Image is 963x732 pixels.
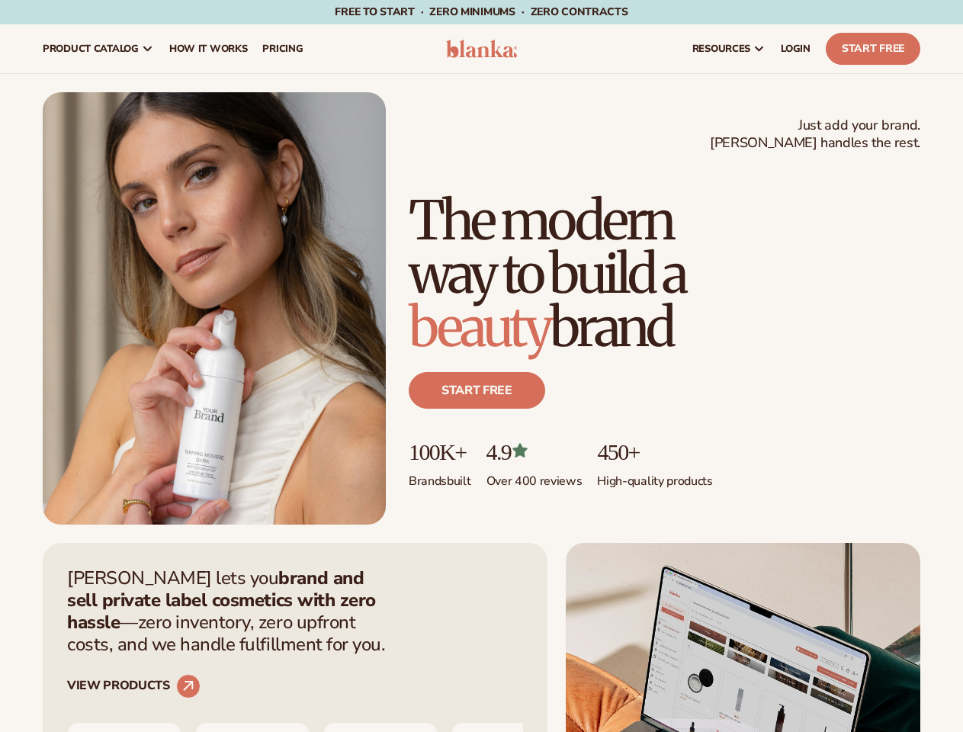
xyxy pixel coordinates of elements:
[773,24,818,73] a: LOGIN
[692,43,750,55] span: resources
[162,24,255,73] a: How It Works
[335,5,628,19] span: Free to start · ZERO minimums · ZERO contracts
[486,464,583,490] p: Over 400 reviews
[67,674,201,698] a: VIEW PRODUCTS
[67,566,376,634] strong: brand and sell private label cosmetics with zero hassle
[781,43,811,55] span: LOGIN
[409,464,471,490] p: Brands built
[710,117,920,152] span: Just add your brand. [PERSON_NAME] handles the rest.
[409,439,471,464] p: 100K+
[67,567,395,655] p: [PERSON_NAME] lets you —zero inventory, zero upfront costs, and we handle fulfillment for you.
[409,194,920,354] h1: The modern way to build a brand
[826,33,920,65] a: Start Free
[255,24,310,73] a: pricing
[262,43,303,55] span: pricing
[35,24,162,73] a: product catalog
[446,40,518,58] img: logo
[43,92,386,525] img: Female holding tanning mousse.
[169,43,248,55] span: How It Works
[685,24,773,73] a: resources
[409,294,550,361] span: beauty
[486,439,583,464] p: 4.9
[597,464,712,490] p: High-quality products
[597,439,712,464] p: 450+
[409,372,545,409] a: Start free
[43,43,139,55] span: product catalog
